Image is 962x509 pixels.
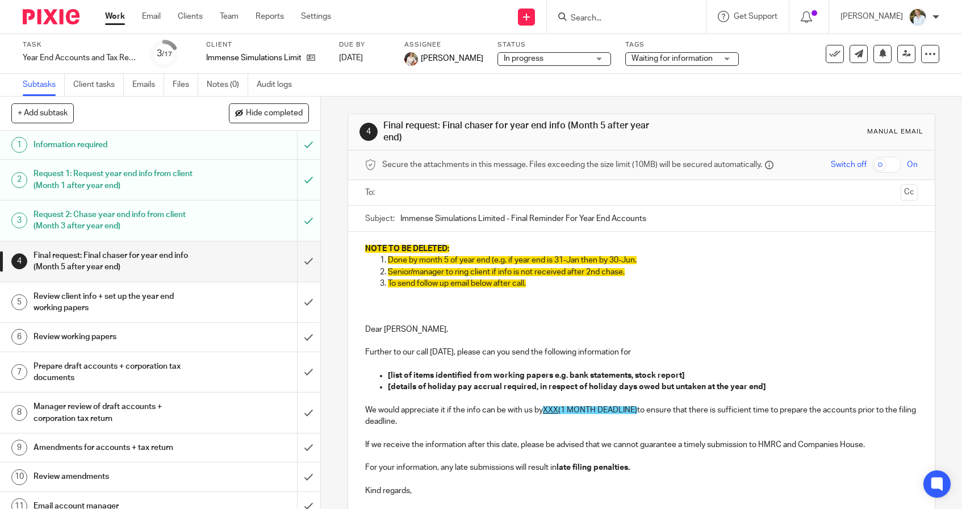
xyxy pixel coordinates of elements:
div: 5 [11,294,27,310]
span: To send follow up email below after call. [388,279,526,287]
label: To: [365,187,378,198]
span: NOTE TO BE DELETED: [365,245,449,253]
a: Notes (0) [207,74,248,96]
span: On [907,159,918,170]
h1: Request 1: Request year end info from client (Month 1 after year end) [34,165,202,194]
span: Secure the attachments in this message. Files exceeding the size limit (10MB) will be secured aut... [382,159,762,170]
label: Assignee [404,40,483,49]
a: Settings [301,11,331,22]
div: Year End Accounts and Tax Return [23,52,136,64]
h1: Amendments for accounts + tax return [34,439,202,456]
div: 9 [11,440,27,456]
strong: [list of items identified from working papers e.g. bank statements, stock report] [388,372,685,379]
button: + Add subtask [11,103,74,123]
span: [PERSON_NAME] [421,53,483,64]
span: Senior/manager to ring client if info is not received after 2nd chase. [388,268,625,276]
div: 6 [11,329,27,345]
button: Cc [901,184,918,201]
a: Client tasks [73,74,124,96]
div: 7 [11,364,27,380]
div: 2 [11,172,27,188]
label: Status [497,40,611,49]
h1: Review client info + set up the year end working papers [34,288,202,317]
strong: late filing penalties. [557,464,630,472]
h1: Manager review of draft accounts + corporation tax return [34,398,202,427]
p: For your information, any late submissions will result in [365,462,918,473]
h1: Final request: Final chaser for year end info (Month 5 after year end) [383,120,666,144]
h1: Review amendments [34,468,202,485]
p: Kind regards, [365,485,918,497]
span: Waiting for information [631,55,713,62]
div: 10 [11,469,27,485]
span: In progress [504,55,543,62]
a: Emails [132,74,164,96]
span: Switch off [831,159,867,170]
a: Work [105,11,125,22]
a: Clients [178,11,203,22]
p: We would appreciate it if the info can be with us by to ensure that there is sufficient time to p... [365,404,918,428]
p: If we receive the information after this date, please be advised that we cannot guarantee a timel... [365,439,918,450]
p: Further to our call [DATE], please can you send the following information for [365,347,918,358]
h1: Prepare draft accounts + corporation tax documents [34,358,202,387]
a: Subtasks [23,74,65,96]
div: 4 [359,123,378,141]
input: Search [570,14,672,24]
a: Reports [256,11,284,22]
strong: [details of holiday pay accrual required, in respect of holiday days owed but untaken at the year... [388,383,766,391]
div: Manual email [867,127,923,136]
button: Hide completed [229,103,309,123]
label: Client [206,40,325,49]
small: /17 [162,51,172,57]
h1: Request 2: Chase year end info from client (Month 3 after year end) [34,206,202,235]
label: Task [23,40,136,49]
div: 1 [11,137,27,153]
div: 3 [157,47,172,60]
a: Audit logs [257,74,300,96]
div: 4 [11,253,27,269]
div: 8 [11,405,27,421]
span: XXX [543,406,558,414]
a: Team [220,11,239,22]
h1: Final request: Final chaser for year end info (Month 5 after year end) [34,247,202,276]
label: Subject: [365,213,395,224]
label: Due by [339,40,390,49]
img: Kayleigh%20Henson.jpeg [404,52,418,66]
p: Dear [PERSON_NAME], [365,324,918,335]
h1: Review working papers [34,328,202,345]
a: Email [142,11,161,22]
span: Hide completed [246,109,303,118]
span: Done by month 5 of year end (e.g. if year end is 31-Jan then by 30-Jun. [388,256,637,264]
span: Get Support [734,12,777,20]
label: Tags [625,40,739,49]
p: Immense Simulations Limited [206,52,301,64]
span: (1 MONTH DEADLINE) [558,406,637,414]
div: 3 [11,212,27,228]
img: sarah-royle.jpg [909,8,927,26]
img: Pixie [23,9,80,24]
a: Files [173,74,198,96]
p: [PERSON_NAME] [840,11,903,22]
span: [DATE] [339,54,363,62]
h1: Information required [34,136,202,153]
